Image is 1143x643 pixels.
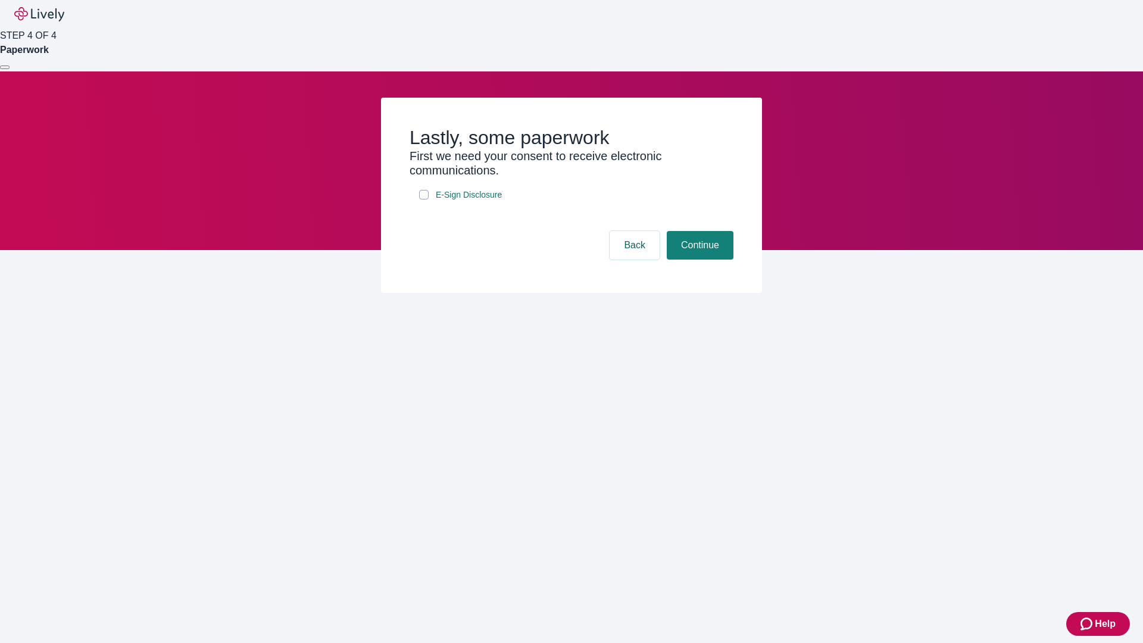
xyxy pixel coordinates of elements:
span: E-Sign Disclosure [436,189,502,201]
button: Back [610,231,660,260]
img: Lively [14,7,64,21]
h2: Lastly, some paperwork [410,126,733,149]
span: Help [1095,617,1116,631]
svg: Zendesk support icon [1080,617,1095,631]
button: Continue [667,231,733,260]
a: e-sign disclosure document [433,188,504,202]
h3: First we need your consent to receive electronic communications. [410,149,733,177]
button: Zendesk support iconHelp [1066,612,1130,636]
